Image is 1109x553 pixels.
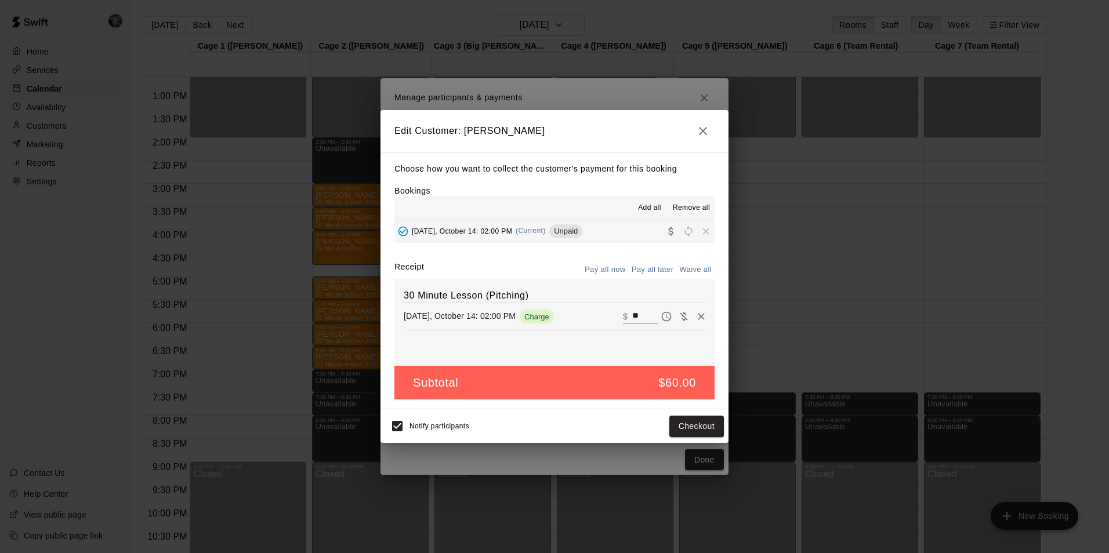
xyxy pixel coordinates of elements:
h2: Edit Customer: [PERSON_NAME] [380,110,729,152]
span: Unpaid [549,227,582,235]
span: Waive payment [675,311,693,321]
button: Remove all [668,199,715,217]
p: Choose how you want to collect the customer's payment for this booking [394,162,715,176]
span: Add all [638,202,661,214]
span: Remove [697,226,715,235]
button: Remove [693,308,710,325]
button: Checkout [669,416,724,437]
button: Pay all later [629,261,677,279]
span: Reschedule [680,226,697,235]
span: Pay later [658,311,675,321]
h6: 30 Minute Lesson (Pitching) [404,288,705,303]
span: [DATE], October 14: 02:00 PM [412,227,512,235]
h5: Subtotal [413,375,458,391]
span: Collect payment [662,226,680,235]
p: $ [623,311,628,322]
p: [DATE], October 14: 02:00 PM [404,310,516,322]
button: Pay all now [582,261,629,279]
button: Add all [631,199,668,217]
label: Receipt [394,261,424,279]
span: Notify participants [409,423,469,431]
span: Remove all [673,202,710,214]
span: (Current) [516,227,546,235]
button: Added - Collect Payment[DATE], October 14: 02:00 PM(Current)UnpaidCollect paymentRescheduleRemove [394,220,715,242]
label: Bookings [394,186,430,195]
button: Added - Collect Payment [394,223,412,240]
span: Charge [520,312,554,321]
h5: $60.00 [658,375,696,391]
button: Waive all [676,261,715,279]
